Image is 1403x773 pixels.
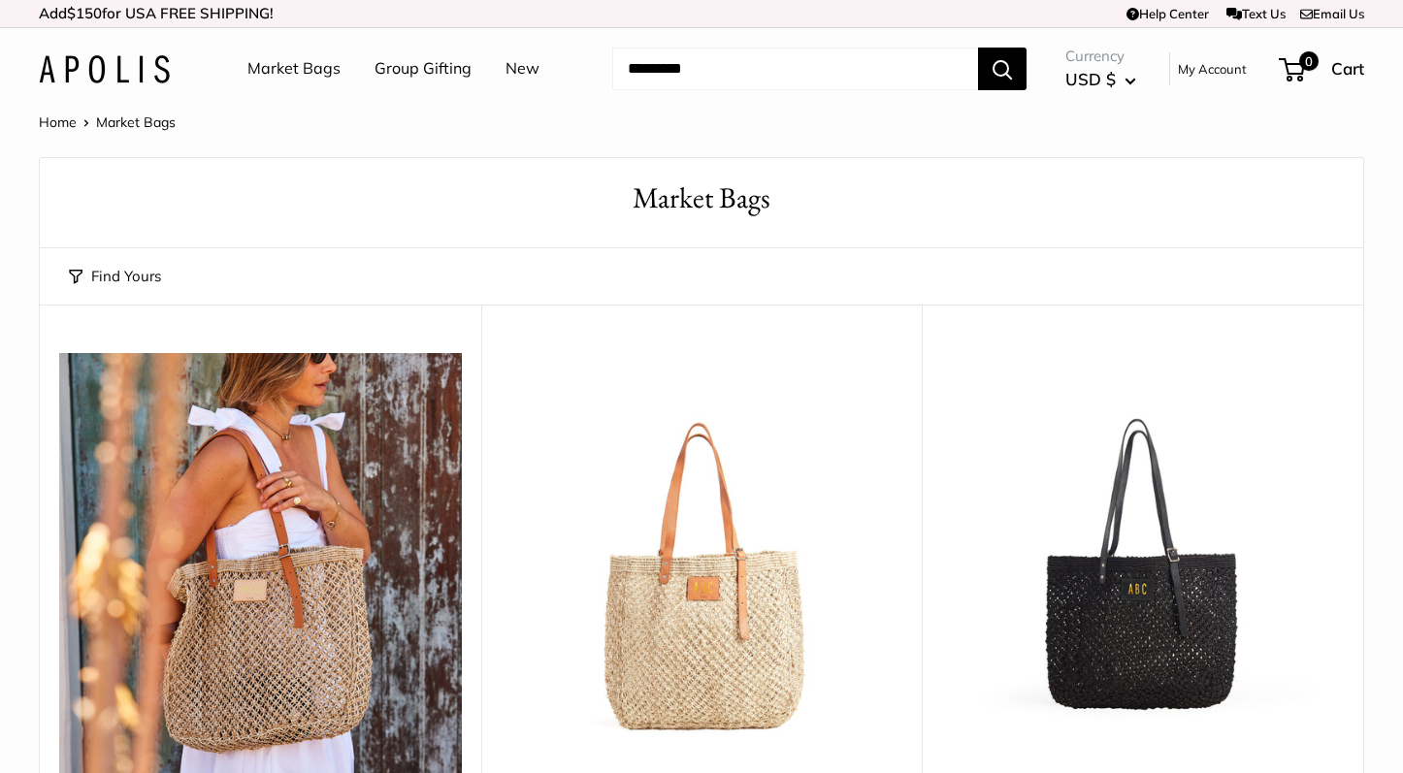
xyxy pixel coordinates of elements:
a: Text Us [1226,6,1286,21]
span: Cart [1331,58,1364,79]
a: Help Center [1126,6,1209,21]
a: My Account [1178,57,1247,81]
a: Home [39,113,77,131]
img: Apolis [39,55,170,83]
a: Mercado Woven in Black | Estimated Ship: Oct. 19thMercado Woven in Black | Estimated Ship: Oct. 19th [941,353,1344,756]
img: Mercado Woven in Black | Estimated Ship: Oct. 19th [941,353,1344,756]
a: Email Us [1300,6,1364,21]
button: Search [978,48,1027,90]
a: Mercado Woven in Natural | Estimated Ship: Oct. 12thMercado Woven in Natural | Estimated Ship: Oc... [501,353,903,756]
button: Find Yours [69,263,161,290]
span: USD $ [1065,69,1116,89]
span: Market Bags [96,113,176,131]
span: Currency [1065,43,1136,70]
h1: Market Bags [69,177,1334,219]
nav: Breadcrumb [39,110,176,135]
a: New [506,54,539,83]
input: Search... [612,48,978,90]
a: 0 Cart [1281,53,1364,84]
a: Group Gifting [375,54,472,83]
span: 0 [1299,51,1319,71]
img: Mercado Woven in Natural | Estimated Ship: Oct. 12th [501,353,903,756]
button: USD $ [1065,64,1136,95]
span: $150 [67,4,102,22]
a: Market Bags [247,54,341,83]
